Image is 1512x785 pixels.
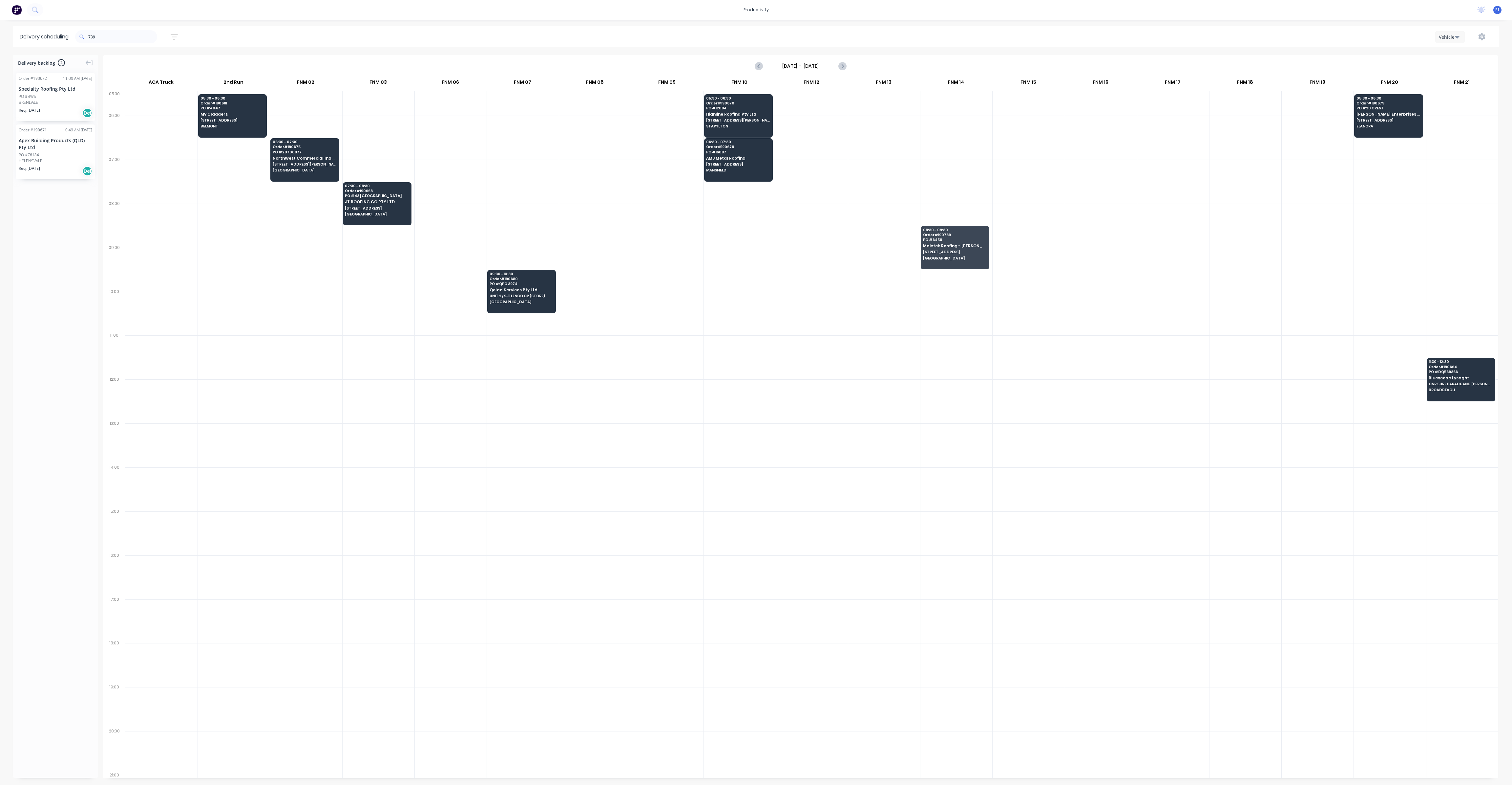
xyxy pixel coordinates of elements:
span: PO # 6458 [923,238,987,242]
div: 05:30 [103,90,125,112]
span: Order # 190678 [706,145,770,149]
div: ACA Truck [125,77,197,91]
div: 10:49 AM [DATE] [63,127,92,133]
span: Highline Roofing Pty Ltd [706,112,770,116]
div: 19:00 [103,683,125,727]
div: FNM 18 [1209,77,1281,91]
div: Order # 190671 [19,127,47,133]
span: [PERSON_NAME] Enterprises Pty Ltd [1356,112,1420,116]
span: My Cladders [200,112,264,116]
span: [GEOGRAPHIC_DATA] [345,212,409,216]
div: FNM 08 [559,77,631,91]
div: PO #BWS [19,94,36,100]
div: 14:00 [103,463,125,507]
div: Del [82,166,92,176]
div: FNM 07 [487,77,558,91]
span: 05:30 - 06:30 [1356,96,1420,100]
div: 10:00 [103,288,125,332]
span: CNR SURF PARADE AND [PERSON_NAME][GEOGRAPHIC_DATA] [1429,382,1492,386]
span: Delivery backlog [18,59,55,66]
div: 16:00 [103,551,125,595]
div: Delivery scheduling [13,26,75,47]
span: [STREET_ADDRESS][PERSON_NAME] [706,118,770,122]
span: 08:30 - 09:30 [923,228,987,232]
span: Req. [DATE] [19,107,40,113]
span: [GEOGRAPHIC_DATA] [273,168,336,172]
span: [GEOGRAPHIC_DATA] [923,256,987,260]
span: PO # QPO 3974 [490,282,553,286]
div: Apex Building Products (QLD) Pty Ltd [19,137,92,151]
span: PO # 16097 [706,150,770,154]
div: BRENDALE [19,100,92,105]
div: 17:00 [103,595,125,639]
span: Order # 190739 [923,233,987,237]
div: 07:00 [103,156,125,200]
span: [STREET_ADDRESS] [706,162,770,166]
span: Order # 190679 [1356,101,1420,105]
div: FNM 06 [414,77,486,91]
div: 21:00 [103,771,125,779]
span: 07:30 - 08:30 [345,184,409,188]
span: PO # 43 [GEOGRAPHIC_DATA] [345,194,409,198]
span: PO # 20700377 [273,150,336,154]
div: 12:00 [103,375,125,419]
span: [STREET_ADDRESS] [923,250,987,254]
span: BELMONT [200,124,264,128]
img: Factory [12,5,22,15]
span: MANSFIELD [706,168,770,172]
div: FNM 02 [270,77,342,91]
span: 05:30 - 06:30 [706,96,770,100]
div: FNM 20 [1354,77,1425,91]
div: FNM 10 [703,77,775,91]
span: PO # 4047 [200,106,264,110]
input: Search for orders [88,30,157,43]
div: FNM 12 [776,77,848,91]
span: UNIT 2 / 9-11 LENCO CR (STORE) [490,294,553,298]
span: Maintek Roofing - [PERSON_NAME] [923,244,987,248]
span: Bluescope Lysaght [1429,376,1492,380]
div: FNM 21 [1426,77,1498,91]
span: PO # 20 CREST [1356,106,1420,110]
div: FNM 13 [848,77,920,91]
span: NorthWest Commercial Industries (QLD) P/L [273,156,336,160]
span: Order # 190680 [490,277,553,281]
span: [STREET_ADDRESS] [200,118,264,122]
div: PO #76184 [19,152,39,158]
div: Del [82,108,92,118]
div: FNM 03 [342,77,414,91]
div: 15:00 [103,507,125,551]
span: Order # 190668 [345,189,409,193]
div: 13:00 [103,419,125,463]
div: 11:00 AM [DATE] [63,76,92,81]
div: 18:00 [103,639,125,683]
span: Req. [DATE] [19,166,40,171]
span: PO # 12084 [706,106,770,110]
div: Specialty Roofing Pty Ltd [19,85,92,92]
div: FNM 17 [1137,77,1209,91]
span: AMJ Metal Roofing [706,156,770,160]
button: Vehicle [1435,31,1465,43]
span: Order # 190670 [706,101,770,105]
span: Order # 190681 [200,101,264,105]
span: Qclad Services Pty Ltd [490,288,553,292]
span: 09:30 - 10:30 [490,272,553,276]
div: 08:00 [103,200,125,244]
div: HELENSVALE [19,158,92,164]
div: Vehicle [1439,34,1458,40]
div: FNM 09 [631,77,703,91]
span: 05:30 - 06:30 [200,96,264,100]
span: JT ROOFING CO PTY LTD [345,200,409,204]
span: ELANORA [1356,124,1420,128]
span: 2 [58,59,65,66]
div: 06:00 [103,112,125,156]
div: 2nd Run [198,77,269,91]
span: PO # DQ569366 [1429,370,1492,374]
span: [STREET_ADDRESS] [1356,118,1420,122]
div: FNM 15 [992,77,1064,91]
span: F1 [1495,7,1500,13]
span: [GEOGRAPHIC_DATA] [490,300,553,304]
span: 06:30 - 07:30 [706,140,770,144]
div: productivity [740,5,772,15]
div: 20:00 [103,727,125,771]
span: [STREET_ADDRESS] [345,206,409,210]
